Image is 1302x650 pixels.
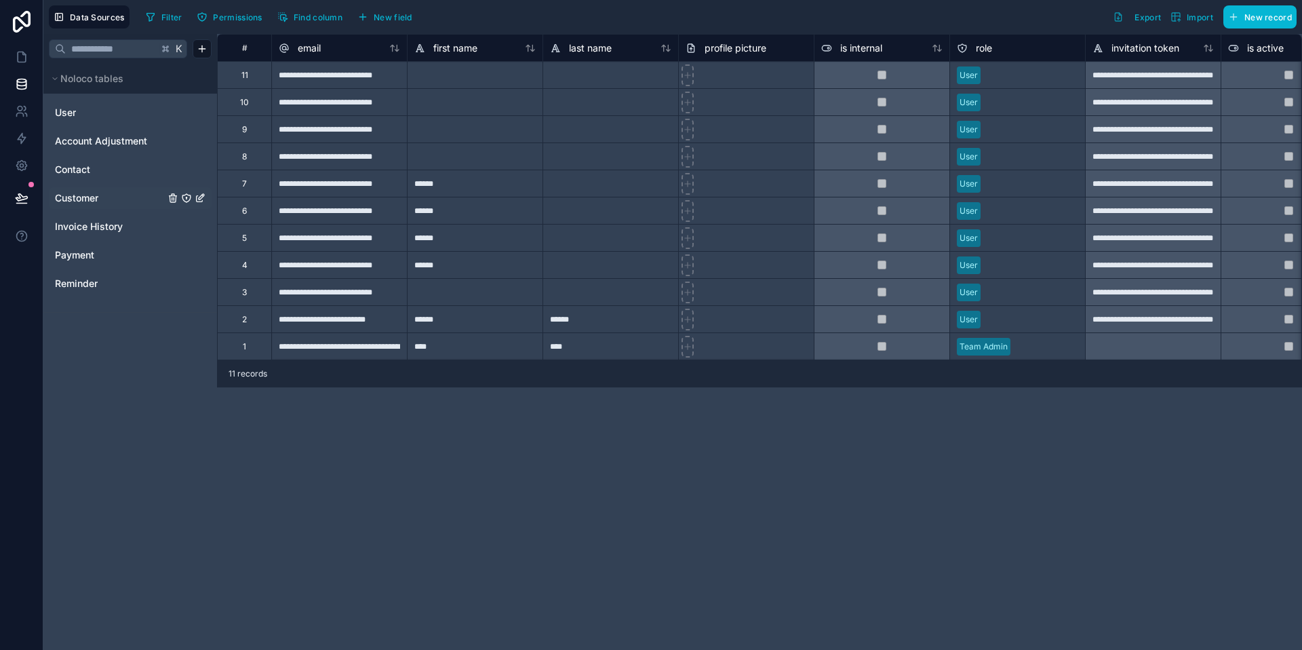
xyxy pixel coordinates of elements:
span: Account Adjustment [55,134,147,148]
a: Invoice History [55,220,165,233]
div: User [960,123,978,136]
div: 8 [242,151,247,162]
span: role [976,41,992,55]
div: User [960,178,978,190]
span: profile picture [705,41,766,55]
span: email [298,41,321,55]
div: User [960,232,978,244]
a: Customer [55,191,165,205]
span: first name [433,41,477,55]
div: User [960,286,978,299]
span: 11 records [229,368,267,379]
button: Noloco tables [49,69,203,88]
div: Customer [49,187,212,209]
button: Export [1108,5,1166,28]
span: User [55,106,76,119]
div: User [49,102,212,123]
button: Filter [140,7,187,27]
span: Noloco tables [60,72,123,85]
div: User [960,69,978,81]
button: Import [1166,5,1218,28]
div: # [228,43,261,53]
span: invitation token [1111,41,1179,55]
div: 4 [242,260,248,271]
span: Data Sources [70,12,125,22]
div: Invoice History [49,216,212,237]
div: User [960,259,978,271]
a: Payment [55,248,165,262]
a: Account Adjustment [55,134,165,148]
a: Reminder [55,277,165,290]
div: 3 [242,287,247,298]
a: New record [1218,5,1297,28]
button: Permissions [192,7,267,27]
span: is internal [840,41,882,55]
div: Reminder [49,273,212,294]
button: Find column [273,7,347,27]
span: Invoice History [55,220,123,233]
div: 5 [242,233,247,244]
div: User [960,313,978,326]
span: New field [374,12,412,22]
button: Data Sources [49,5,130,28]
span: Customer [55,191,98,205]
a: Permissions [192,7,272,27]
span: Import [1187,12,1213,22]
div: Team Admin [960,341,1008,353]
span: New record [1244,12,1292,22]
div: Account Adjustment [49,130,212,152]
a: User [55,106,165,119]
div: User [960,96,978,109]
span: Permissions [213,12,262,22]
span: Find column [294,12,342,22]
div: Contact [49,159,212,180]
span: is active [1247,41,1284,55]
div: 9 [242,124,247,135]
div: 2 [242,314,247,325]
div: 1 [243,341,246,352]
div: 6 [242,206,247,216]
button: New field [353,7,417,27]
span: Export [1135,12,1161,22]
button: New record [1223,5,1297,28]
a: Contact [55,163,165,176]
span: K [174,44,184,54]
div: 10 [240,97,249,108]
span: Payment [55,248,94,262]
span: Filter [161,12,182,22]
div: 7 [242,178,247,189]
div: 11 [241,70,248,81]
span: last name [569,41,612,55]
span: Contact [55,163,90,176]
div: User [960,205,978,217]
div: User [960,151,978,163]
span: Reminder [55,277,98,290]
div: Payment [49,244,212,266]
